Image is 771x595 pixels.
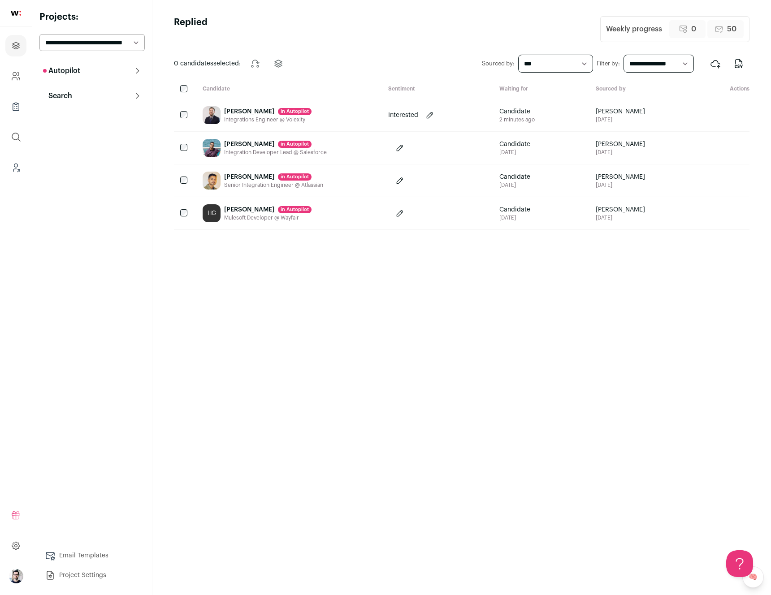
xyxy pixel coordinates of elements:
img: wellfound-shorthand-0d5821cbd27db2630d0214b213865d53afaa358527fdda9d0ea32b1df1b89c2c.svg [11,11,21,16]
span: [DATE] [596,116,645,123]
label: Sourced by: [482,60,515,67]
a: Leads (Backoffice) [5,157,26,178]
p: Autopilot [43,65,80,76]
div: in Autopilot [278,173,312,181]
div: 2 minutes ago [499,116,535,123]
div: Candidate [195,85,381,94]
span: Candidate [499,172,530,181]
span: Candidate [499,107,535,116]
div: Waiting for [492,85,589,94]
button: Autopilot [39,62,145,80]
img: 4c907344d8a4f8e050c8ce3ba6665f852ce3b738390cbba6e6d9242b67da5771.jpg [203,106,221,124]
div: Integrations Engineer @ Volexity [224,116,312,123]
button: Export to CSV [728,53,749,74]
button: Open dropdown [9,569,23,583]
div: [DATE] [499,181,530,189]
div: [DATE] [499,149,530,156]
label: Filter by: [597,60,620,67]
span: 50 [727,24,736,34]
div: Integration Developer Lead @ Salesforce [224,149,327,156]
span: 0 [691,24,696,34]
span: [PERSON_NAME] [596,107,645,116]
h1: Replied [174,16,208,42]
div: [PERSON_NAME] [224,205,312,214]
img: 6e80a0c62eaf873d8ca8d9b6c40c096cd887ea9de3ded3289743d9bb31c6d4fb.jpg [203,172,221,190]
div: in Autopilot [278,108,312,115]
button: Search [39,87,145,105]
a: Email Templates [39,547,145,565]
span: selected: [174,59,241,68]
div: Actions [699,85,749,94]
div: Weekly progress [606,24,662,34]
span: [DATE] [596,181,645,189]
div: HG [203,204,221,222]
img: 10051957-medium_jpg [9,569,23,583]
div: [DATE] [499,214,530,221]
span: [DATE] [596,149,645,156]
div: [PERSON_NAME] [224,172,323,181]
a: Company Lists [5,96,26,117]
div: [PERSON_NAME] [224,140,327,149]
a: Projects [5,35,26,56]
div: Sourced by [589,85,699,94]
span: 0 candidates [174,60,213,67]
img: a84735cf50c8b385d7fa8c6566c7b40840a77f9a0992d087af8e127d3c02ef8d.jpg [203,139,221,157]
span: Candidate [499,205,530,214]
div: Sentiment [381,85,492,94]
div: Mulesoft Developer @ Wayfair [224,214,312,221]
p: Search [43,91,72,101]
span: [PERSON_NAME] [596,172,645,181]
h2: Projects: [39,11,145,23]
iframe: Toggle Customer Support [726,550,753,577]
div: [PERSON_NAME] [224,107,312,116]
a: Project Settings [39,566,145,584]
div: in Autopilot [278,141,312,148]
a: 🧠 [742,566,764,588]
button: Export to ATS [705,53,726,74]
span: [DATE] [596,214,645,221]
a: Company and ATS Settings [5,65,26,87]
div: in Autopilot [278,206,312,213]
span: [PERSON_NAME] [596,140,645,149]
div: Senior Integration Engineer @ Atlassian [224,181,323,189]
span: Candidate [499,140,530,149]
span: [PERSON_NAME] [596,205,645,214]
p: Interested [388,111,418,120]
